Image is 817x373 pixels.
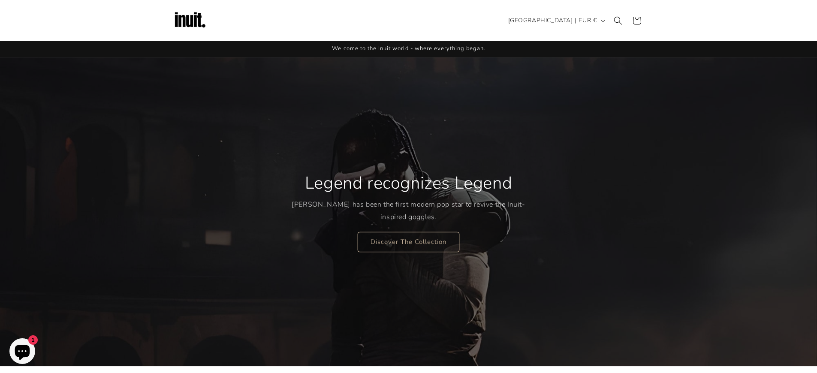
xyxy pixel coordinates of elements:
span: [GEOGRAPHIC_DATA] | EUR € [508,16,597,25]
p: [PERSON_NAME] has been the first modern pop star to revive the Inuit-inspired goggles. [292,199,525,223]
a: Discover The Collection [358,232,459,252]
summary: Search [609,11,627,30]
span: Welcome to the Inuit world - where everything began. [332,45,485,52]
img: Inuit Logo [173,3,207,38]
h2: Legend recognizes Legend [305,172,512,194]
div: Announcement [173,41,645,57]
inbox-online-store-chat: Shopify online store chat [7,338,38,366]
button: [GEOGRAPHIC_DATA] | EUR € [503,12,609,29]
